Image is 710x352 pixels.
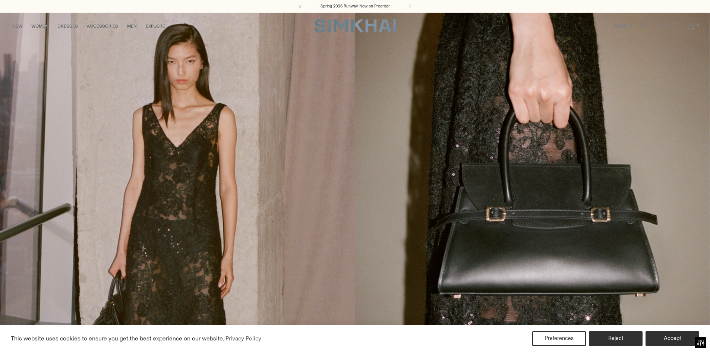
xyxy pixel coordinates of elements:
[614,18,634,34] button: AUD $
[314,19,396,33] a: SIMKHAI
[652,19,667,34] a: Go to the account page
[12,18,22,34] a: NEW
[57,18,78,34] a: DRESSES
[31,18,48,34] a: WOMEN
[668,19,682,34] a: Wishlist
[146,18,165,34] a: EXPLORE
[646,331,699,346] button: Accept
[694,22,701,29] span: 0
[532,331,586,346] button: Preferences
[87,18,118,34] a: ACCESSORIES
[11,335,224,342] span: This website uses cookies to ensure you get the best experience on our website.
[224,333,262,344] a: Privacy Policy (opens in a new tab)
[636,19,651,34] a: Open search modal
[589,331,643,346] button: Reject
[683,19,698,34] a: Open cart modal
[127,18,137,34] a: MEN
